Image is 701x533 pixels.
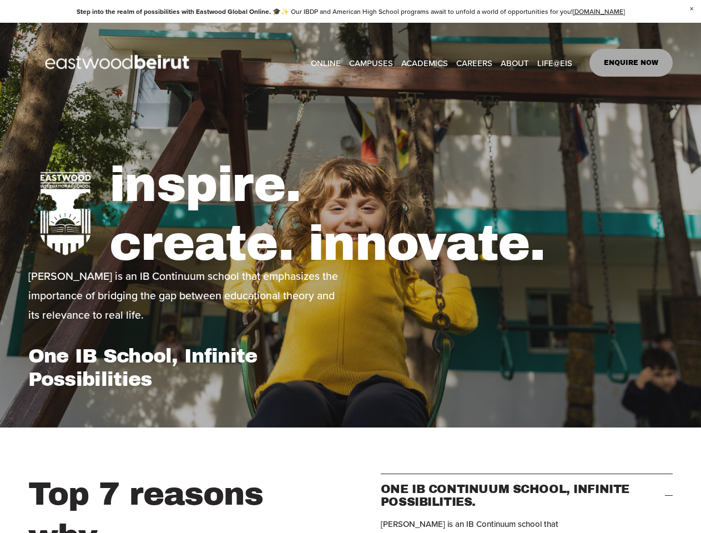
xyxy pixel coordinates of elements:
[381,474,673,516] button: ONE IB CONTINUUM SCHOOL, INFINITE POSSIBILITIES.
[381,482,665,508] span: ONE IB CONTINUUM SCHOOL, INFINITE POSSIBILITIES.
[349,56,393,71] span: CAMPUSES
[589,49,673,77] a: ENQUIRE NOW
[349,54,393,71] a: folder dropdown
[573,7,625,16] a: [DOMAIN_NAME]
[401,56,448,71] span: ACADEMICS
[537,54,572,71] a: folder dropdown
[28,344,347,391] h1: One IB School, Infinite Possibilities
[28,34,209,91] img: EastwoodIS Global Site
[456,54,492,71] a: CAREERS
[537,56,572,71] span: LIFE@EIS
[501,56,529,71] span: ABOUT
[401,54,448,71] a: folder dropdown
[311,54,341,71] a: ONLINE
[28,266,347,325] p: [PERSON_NAME] is an IB Continuum school that emphasizes the importance of bridging the gap betwee...
[109,155,673,273] h1: inspire. create. innovate.
[501,54,529,71] a: folder dropdown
